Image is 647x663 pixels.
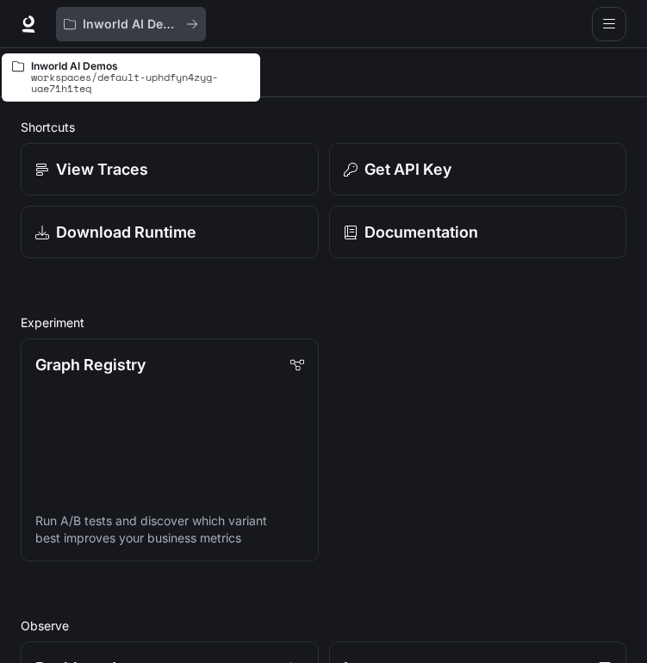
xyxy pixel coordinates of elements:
h2: Experiment [21,313,626,331]
a: View Traces [21,143,319,195]
a: Documentation [329,206,627,258]
p: Run A/B tests and discover which variant best improves your business metrics [35,512,304,547]
a: Download Runtime [21,206,319,258]
p: Download Runtime [56,220,196,244]
p: Graph Registry [35,353,146,376]
p: Inworld AI Demos [31,60,250,71]
p: workspaces/default-uphdfyn4zyg-uae71h1teq [31,71,250,94]
p: Inworld AI Demos [83,17,179,32]
button: Get API Key [329,143,627,195]
p: Documentation [364,220,478,244]
button: All workspaces [56,7,206,41]
p: Get API Key [364,158,451,181]
a: Graph RegistryRun A/B tests and discover which variant best improves your business metrics [21,338,319,561]
p: View Traces [56,158,148,181]
h2: Shortcuts [21,118,626,136]
h2: Observe [21,617,626,635]
button: open drawer [592,7,626,41]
